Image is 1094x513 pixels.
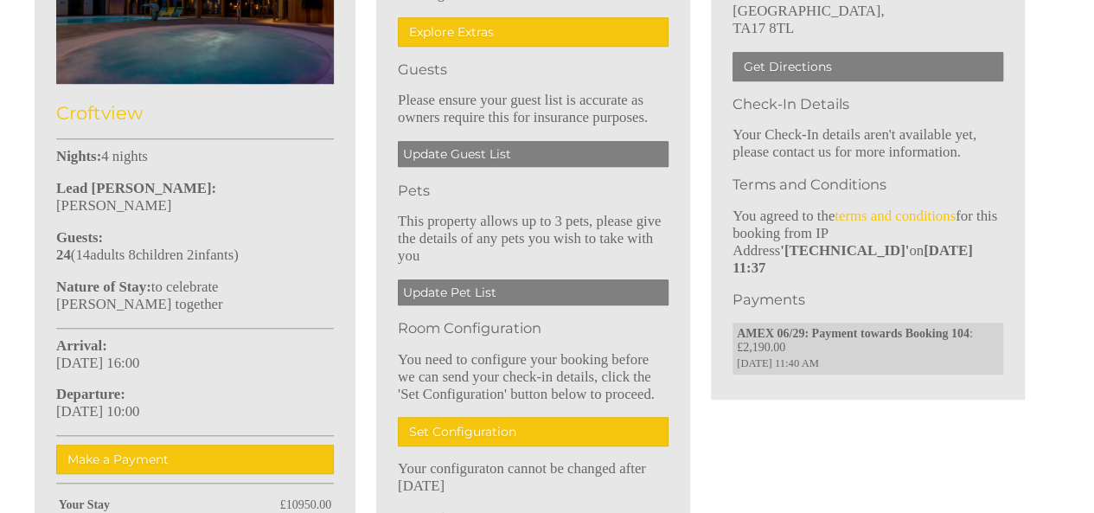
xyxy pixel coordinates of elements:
p: to celebrate [PERSON_NAME] together [56,279,334,313]
p: [DATE] 10:00 [56,386,334,420]
span: 8 [128,247,135,263]
p: This property allows up to 3 pets, please give the details of any pets you wish to take with you [398,213,669,265]
strong: 24 [56,247,71,263]
span: 10950.00 [286,498,332,511]
span: s [119,247,125,263]
span: ren [164,247,182,263]
span: ( ) [56,247,239,263]
h3: Payments [733,291,1003,308]
strong: '[TECHNICAL_ID]' [780,242,909,259]
strong: Guests: [56,229,103,246]
a: terms and conditions [835,208,956,224]
span: adult [75,247,125,263]
strong: AMEX 06/29: Payment towards Booking 104 [737,327,969,340]
a: Croftview [56,74,334,124]
span: 2 [187,247,194,263]
p: Your Check-In details aren't available yet, please contact us for more information. [733,126,1003,161]
strong: Nature of Stay: [56,279,151,295]
p: [DATE] 16:00 [56,337,334,372]
h3: Room Configuration [398,319,669,337]
span: child [125,247,183,263]
a: Explore Extras [398,17,669,47]
span: £ [280,498,332,512]
span: 14 [75,247,90,263]
h2: Croftview [56,102,334,124]
h3: Terms and Conditions [733,176,1003,193]
strong: Your Stay [59,498,280,512]
strong: Departure: [56,386,125,402]
strong: [DATE] 11:37 [733,242,973,276]
p: Your configuraton cannot be changed after [DATE] [398,460,669,495]
p: Please ensure your guest list is accurate as owners require this for insurance purposes. [398,92,669,126]
strong: Nights: [56,148,101,164]
p: You agreed to the for this booking from IP Address on [733,208,1003,277]
span: [DATE] 11:40 AM [737,357,999,370]
strong: Arrival: [56,337,107,354]
a: Set Configuration [398,417,669,446]
span: s [228,247,234,263]
a: Make a Payment [56,445,334,474]
p: You need to configure your booking before we can send your check-in details, click the 'Set Confi... [398,351,669,403]
p: 4 nights [56,148,334,165]
a: Get Directions [733,52,1003,81]
a: Update Guest List [398,141,669,167]
span: [PERSON_NAME] [56,197,171,214]
span: infant [183,247,234,263]
h3: Check-In Details [733,95,1003,112]
strong: Lead [PERSON_NAME]: [56,180,216,196]
a: Update Pet List [398,279,669,305]
li: : £2,190.00 [733,323,1003,375]
h3: Pets [398,182,669,199]
h3: Guests [398,61,669,78]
